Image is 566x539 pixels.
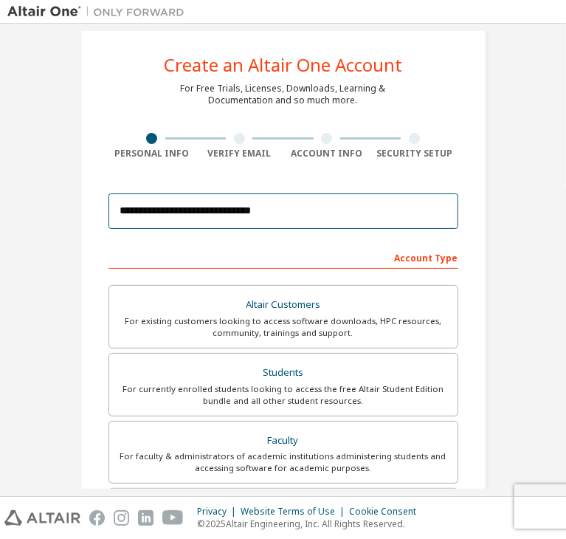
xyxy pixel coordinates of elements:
[349,506,425,518] div: Cookie Consent
[108,148,196,159] div: Personal Info
[118,315,449,339] div: For existing customers looking to access software downloads, HPC resources, community, trainings ...
[108,245,458,269] div: Account Type
[181,83,386,106] div: For Free Trials, Licenses, Downloads, Learning & Documentation and so much more.
[241,506,349,518] div: Website Terms of Use
[197,518,425,530] p: © 2025 Altair Engineering, Inc. All Rights Reserved.
[7,4,192,19] img: Altair One
[118,430,449,451] div: Faculty
[118,450,449,474] div: For faculty & administrators of academic institutions administering students and accessing softwa...
[114,510,129,526] img: instagram.svg
[164,56,402,74] div: Create an Altair One Account
[4,510,80,526] img: altair_logo.svg
[162,510,184,526] img: youtube.svg
[89,510,105,526] img: facebook.svg
[197,506,241,518] div: Privacy
[370,148,458,159] div: Security Setup
[196,148,283,159] div: Verify Email
[118,295,449,315] div: Altair Customers
[283,148,371,159] div: Account Info
[138,510,153,526] img: linkedin.svg
[118,363,449,383] div: Students
[118,383,449,407] div: For currently enrolled students looking to access the free Altair Student Edition bundle and all ...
